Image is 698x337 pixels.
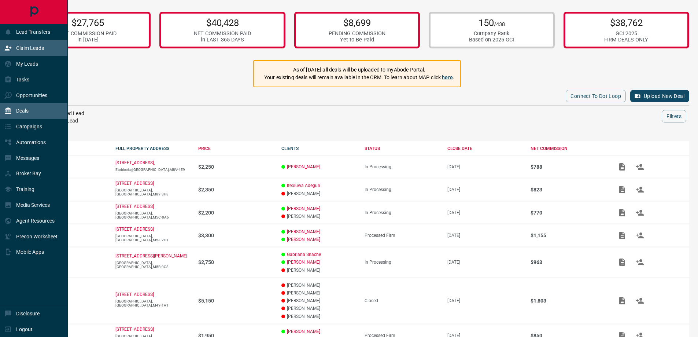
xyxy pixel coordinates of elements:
p: [DATE] [447,210,523,215]
p: $2,750 [198,259,274,265]
a: [PERSON_NAME] [287,260,320,265]
a: [PERSON_NAME] [287,237,320,242]
p: [DATE] [447,164,523,169]
p: Lease - Co-Op [32,210,108,215]
a: [STREET_ADDRESS] [115,292,154,297]
p: $40,428 [194,17,251,28]
a: [STREET_ADDRESS] [115,327,154,332]
p: $788 [531,164,606,170]
div: In Processing [365,164,440,169]
div: In Processing [365,260,440,265]
a: [STREET_ADDRESS] [115,204,154,209]
p: $770 [531,210,606,216]
p: Lease - Co-Op [32,187,108,192]
div: Yet to Be Paid [329,37,385,43]
p: [GEOGRAPHIC_DATA],[GEOGRAPHIC_DATA],M5J-2H1 [115,234,191,242]
span: Match Clients [631,164,649,169]
span: Add / View Documents [613,232,631,238]
a: here [442,74,453,80]
div: in [DATE] [59,37,117,43]
p: [GEOGRAPHIC_DATA],[GEOGRAPHIC_DATA],M5B-0C8 [115,261,191,269]
p: Lease - Co-Op [32,233,108,238]
a: [STREET_ADDRESS] [115,227,154,232]
p: $2,250 [198,164,274,170]
p: [GEOGRAPHIC_DATA],[GEOGRAPHIC_DATA],M4Y-1A1 [115,299,191,307]
button: Upload New Deal [630,90,689,102]
p: $963 [531,259,606,265]
p: [PERSON_NAME] [281,298,357,303]
div: STATUS [365,146,440,151]
p: [PERSON_NAME] [281,191,357,196]
a: [PERSON_NAME] [287,329,320,334]
a: Gabriana Snache [287,252,321,257]
a: [STREET_ADDRESS][PERSON_NAME] [115,253,187,259]
div: Processed Firm [365,233,440,238]
p: $8,699 [329,17,385,28]
span: Match Clients [631,298,649,303]
p: Etobicoke,[GEOGRAPHIC_DATA],M8V-4E9 [115,168,191,172]
p: $38,762 [604,17,648,28]
p: [PERSON_NAME] [281,283,357,288]
p: $3,300 [198,232,274,238]
p: Your existing deals will remain available in the CRM. To learn about MAP click . [264,74,454,81]
p: $823 [531,187,606,193]
p: As of [DATE] all deals will be uploaded to myAbode Portal. [264,66,454,74]
span: /438 [494,21,505,28]
p: [PERSON_NAME] [281,306,357,311]
span: Add / View Documents [613,298,631,303]
span: Add / View Documents [613,187,631,192]
a: Ifeoluwa Adegun [287,183,320,188]
p: $1,803 [531,298,606,304]
div: CLOSE DATE [447,146,523,151]
p: Lease - Co-Op [32,298,108,303]
a: [PERSON_NAME] [287,206,320,211]
span: Match Clients [631,210,649,215]
p: Lease - Co-Op [32,164,108,169]
p: [PERSON_NAME] [281,290,357,296]
span: Match Clients [631,232,649,238]
p: $27,765 [59,17,117,28]
span: Match Clients [631,187,649,192]
a: [PERSON_NAME] [287,229,320,234]
div: in LAST 365 DAYS [194,37,251,43]
div: FIRM DEALS ONLY [604,37,648,43]
button: Filters [662,110,686,122]
p: $1,155 [531,232,606,238]
div: In Processing [365,210,440,215]
p: [GEOGRAPHIC_DATA],[GEOGRAPHIC_DATA],M8Y-3H8 [115,188,191,196]
div: FULL PROPERTY ADDRESS [115,146,191,151]
a: [STREET_ADDRESS], [115,160,155,165]
div: NET COMMISSION PAID [194,30,251,37]
div: CLIENTS [281,146,357,151]
span: Add / View Documents [613,164,631,169]
div: PENDING COMMISSION [329,30,385,37]
p: $2,350 [198,187,274,193]
p: [DATE] [447,187,523,192]
p: $2,200 [198,210,274,216]
p: [PERSON_NAME] [281,268,357,273]
p: [DATE] [447,298,523,303]
p: 150 [469,17,514,28]
div: Closed [365,298,440,303]
p: [PERSON_NAME] [281,314,357,319]
span: Add / View Documents [613,260,631,265]
div: NET COMMISSION [531,146,606,151]
span: Match Clients [631,260,649,265]
div: PRICE [198,146,274,151]
div: Based on 2025 GCI [469,37,514,43]
p: [PERSON_NAME] [281,214,357,219]
p: Lease - Co-Op [32,260,108,265]
p: [DATE] [447,233,523,238]
a: [PERSON_NAME] [287,164,320,169]
p: $5,150 [198,298,274,304]
div: GCI 2025 [604,30,648,37]
div: DEAL TYPE [32,146,108,151]
a: [STREET_ADDRESS] [115,181,154,186]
